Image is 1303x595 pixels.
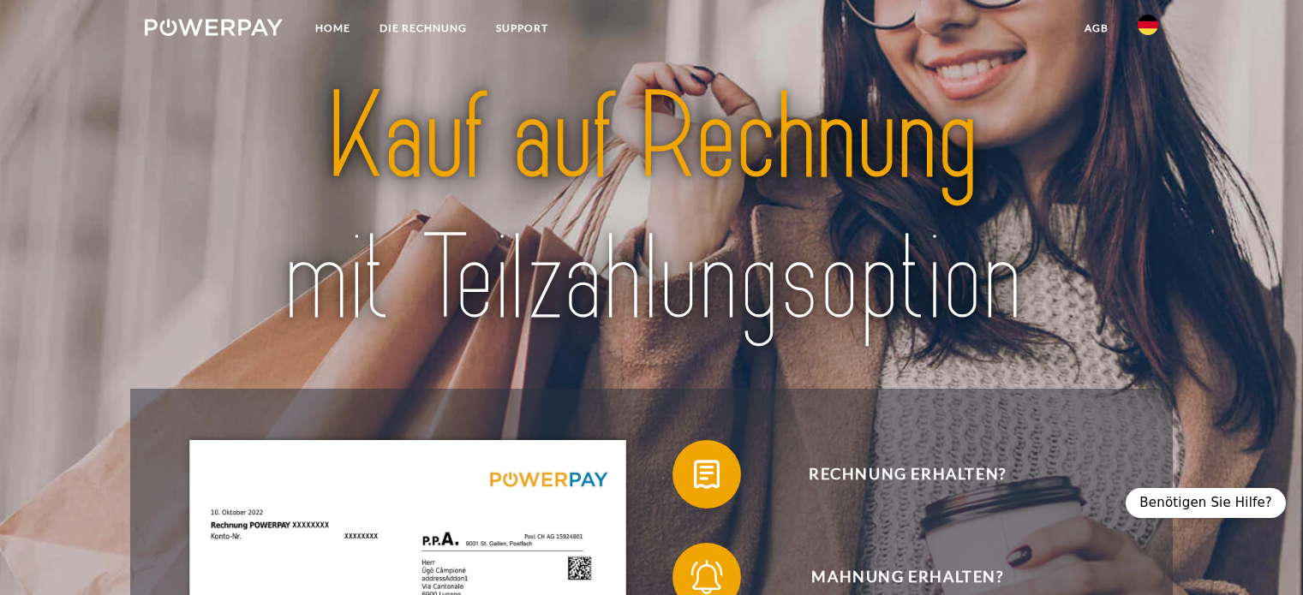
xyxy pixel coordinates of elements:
[365,13,481,44] a: DIE RECHNUNG
[672,440,1118,509] button: Rechnung erhalten?
[194,60,1108,357] img: title-powerpay_de.svg
[1126,488,1286,518] div: Benötigen Sie Hilfe?
[1070,13,1123,44] a: agb
[1138,15,1158,35] img: de
[481,13,563,44] a: SUPPORT
[685,453,728,496] img: qb_bill.svg
[145,19,283,36] img: logo-powerpay-white.svg
[697,440,1117,509] span: Rechnung erhalten?
[301,13,365,44] a: Home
